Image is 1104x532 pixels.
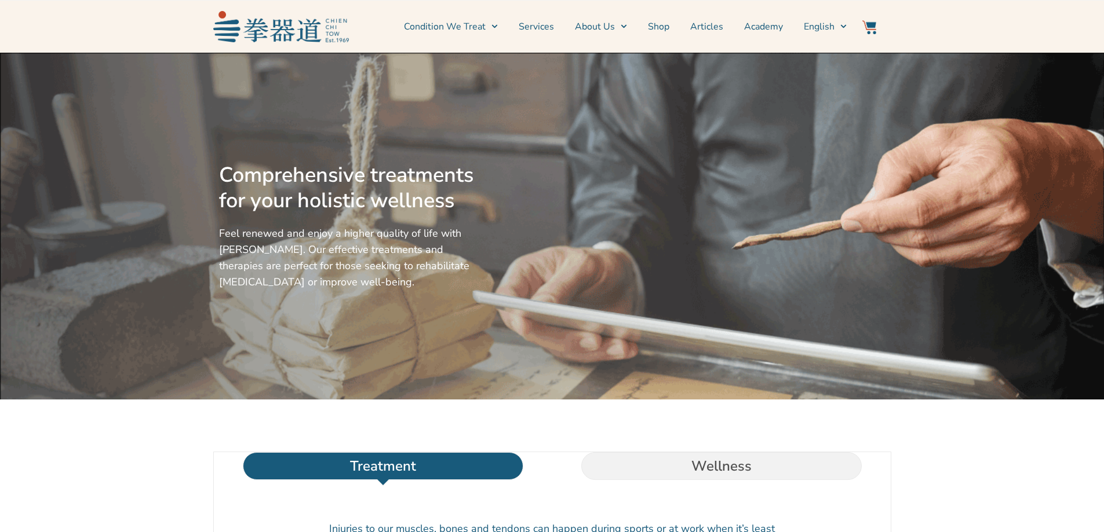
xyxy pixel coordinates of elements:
[219,225,479,290] p: Feel renewed and enjoy a higher quality of life with [PERSON_NAME]. Our effective treatments and ...
[219,163,479,214] h2: Comprehensive treatments for your holistic wellness
[404,12,498,41] a: Condition We Treat
[804,20,835,34] span: English
[862,20,876,34] img: Website Icon-03
[575,12,627,41] a: About Us
[744,12,783,41] a: Academy
[804,12,847,41] a: English
[648,12,669,41] a: Shop
[690,12,723,41] a: Articles
[355,12,847,41] nav: Menu
[519,12,554,41] a: Services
